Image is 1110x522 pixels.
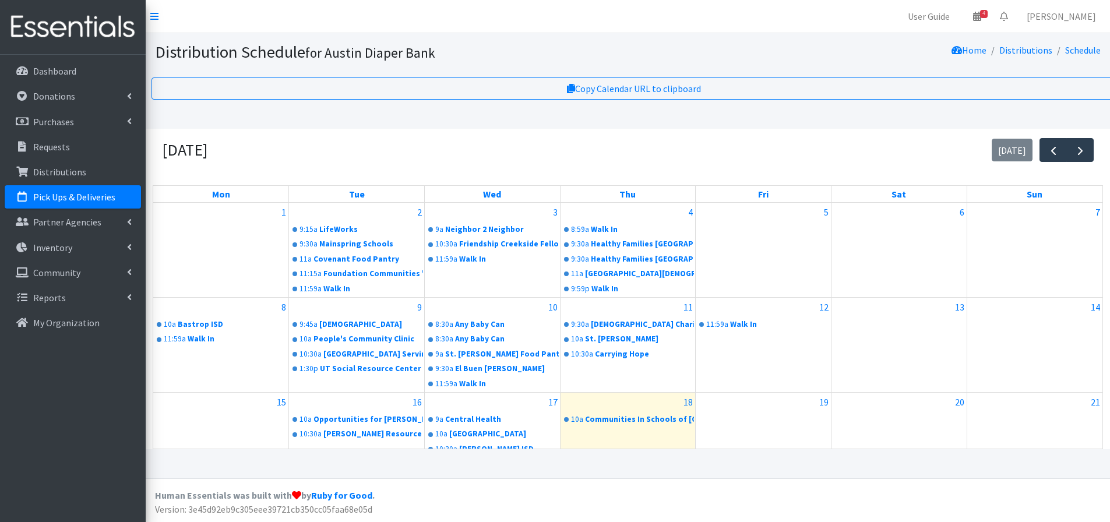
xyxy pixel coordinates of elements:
div: 9:30a [571,238,589,250]
a: 11:15aFoundation Communities "FC CHI" [290,267,423,281]
a: 9aCentral Health [426,412,559,426]
a: User Guide [898,5,959,28]
a: 9:30a[DEMOGRAPHIC_DATA] Charities of [GEOGRAPHIC_DATA][US_STATE] [562,318,695,331]
a: Wednesday [481,186,503,202]
td: September 19, 2025 [696,392,831,457]
a: 10:30a[GEOGRAPHIC_DATA] Serving Center [290,347,423,361]
a: 9:30aHealthy Families [GEOGRAPHIC_DATA] [562,237,695,251]
a: 9:30aMainspring Schools [290,237,423,251]
a: 9aSt. [PERSON_NAME] Food Pantry [426,347,559,361]
div: 10:30a [435,238,457,250]
p: Inventory [33,242,72,253]
a: September 4, 2025 [686,203,695,221]
div: 10a [571,333,583,345]
td: September 12, 2025 [696,298,831,393]
a: September 14, 2025 [1088,298,1102,316]
div: 9:45a [299,319,318,330]
a: Donations [5,84,141,108]
div: 9a [435,348,443,360]
a: Friday [756,186,771,202]
td: September 5, 2025 [696,203,831,297]
p: Reports [33,292,66,304]
div: Mainspring Schools [319,238,423,250]
td: September 2, 2025 [289,203,425,297]
span: 4 [980,10,988,18]
a: 10a[GEOGRAPHIC_DATA] [426,427,559,441]
div: [GEOGRAPHIC_DATA] [449,428,559,440]
a: September 12, 2025 [817,298,831,316]
a: 10:30aFriendship Creekside Fellowship [426,237,559,251]
a: 10aPeople's Community Clinic [290,332,423,346]
div: 11:59a [706,319,728,330]
a: September 16, 2025 [410,393,424,411]
a: Community [5,261,141,284]
a: September 20, 2025 [953,393,967,411]
a: September 15, 2025 [274,393,288,411]
a: September 10, 2025 [546,298,560,316]
div: 11:15a [299,268,322,280]
a: 11:59aWalk In [426,377,559,391]
div: [GEOGRAPHIC_DATA] Serving Center [323,348,423,360]
small: for Austin Diaper Bank [305,44,435,61]
td: September 21, 2025 [967,392,1102,457]
td: September 7, 2025 [967,203,1102,297]
a: September 3, 2025 [551,203,560,221]
a: 10:30aCarrying Hope [562,347,695,361]
div: 11a [299,253,312,265]
div: UT Social Resource Center [320,363,423,375]
p: Dashboard [33,65,76,77]
div: [DEMOGRAPHIC_DATA] Charities of [GEOGRAPHIC_DATA][US_STATE] [591,319,695,330]
button: Previous month [1039,138,1067,162]
span: Version: 3e45d92eb9c305eee39721cb350cc05faa68e05d [155,503,372,515]
a: September 19, 2025 [817,393,831,411]
div: Healthy Families [GEOGRAPHIC_DATA] [591,253,695,265]
td: September 11, 2025 [560,298,696,393]
a: Monday [210,186,232,202]
td: September 10, 2025 [424,298,560,393]
div: Communities In Schools of [GEOGRAPHIC_DATA][US_STATE] [585,414,695,425]
div: St. [PERSON_NAME] [585,333,695,345]
a: Home [952,44,986,56]
div: Walk In [459,378,559,390]
div: 9a [435,414,443,425]
div: Carrying Hope [595,348,695,360]
a: Ruby for Good [311,489,372,501]
a: 8:59aWalk In [562,223,695,237]
td: September 8, 2025 [153,298,289,393]
div: Walk In [459,253,559,265]
div: 10:30a [571,348,593,360]
div: Neighbor 2 Neighbor [445,224,559,235]
p: Community [33,267,80,278]
div: 9:30a [571,319,589,330]
div: Covenant Food Pantry [313,253,423,265]
div: Bastrop ISD [178,319,287,330]
a: Requests [5,135,141,158]
div: [PERSON_NAME] ISD [459,443,559,455]
td: September 9, 2025 [289,298,425,393]
a: 11:59aWalk In [290,282,423,296]
div: 10:30a [435,443,457,455]
td: September 13, 2025 [831,298,967,393]
div: 11:59a [299,283,322,295]
div: 9:30a [571,253,589,265]
a: Tuesday [347,186,367,202]
div: Opportunities for [PERSON_NAME] and Burnet Counties [313,414,423,425]
div: Walk In [188,333,287,345]
a: 1:30pUT Social Resource Center [290,362,423,376]
div: [DEMOGRAPHIC_DATA] [319,319,423,330]
div: Any Baby Can [455,333,559,345]
a: 9aNeighbor 2 Neighbor [426,223,559,237]
a: 10:30a[PERSON_NAME] ISD [426,442,559,456]
div: Walk In [730,319,830,330]
div: Foundation Communities "FC CHI" [323,268,423,280]
a: 11:59aWalk In [426,252,559,266]
td: September 3, 2025 [424,203,560,297]
a: 8:30aAny Baby Can [426,318,559,331]
a: Partner Agencies [5,210,141,234]
p: Requests [33,141,70,153]
button: Next month [1066,138,1094,162]
a: 10aSt. [PERSON_NAME] [562,332,695,346]
div: 10a [571,414,583,425]
td: September 18, 2025 [560,392,696,457]
a: 9:59pWalk In [562,282,695,296]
